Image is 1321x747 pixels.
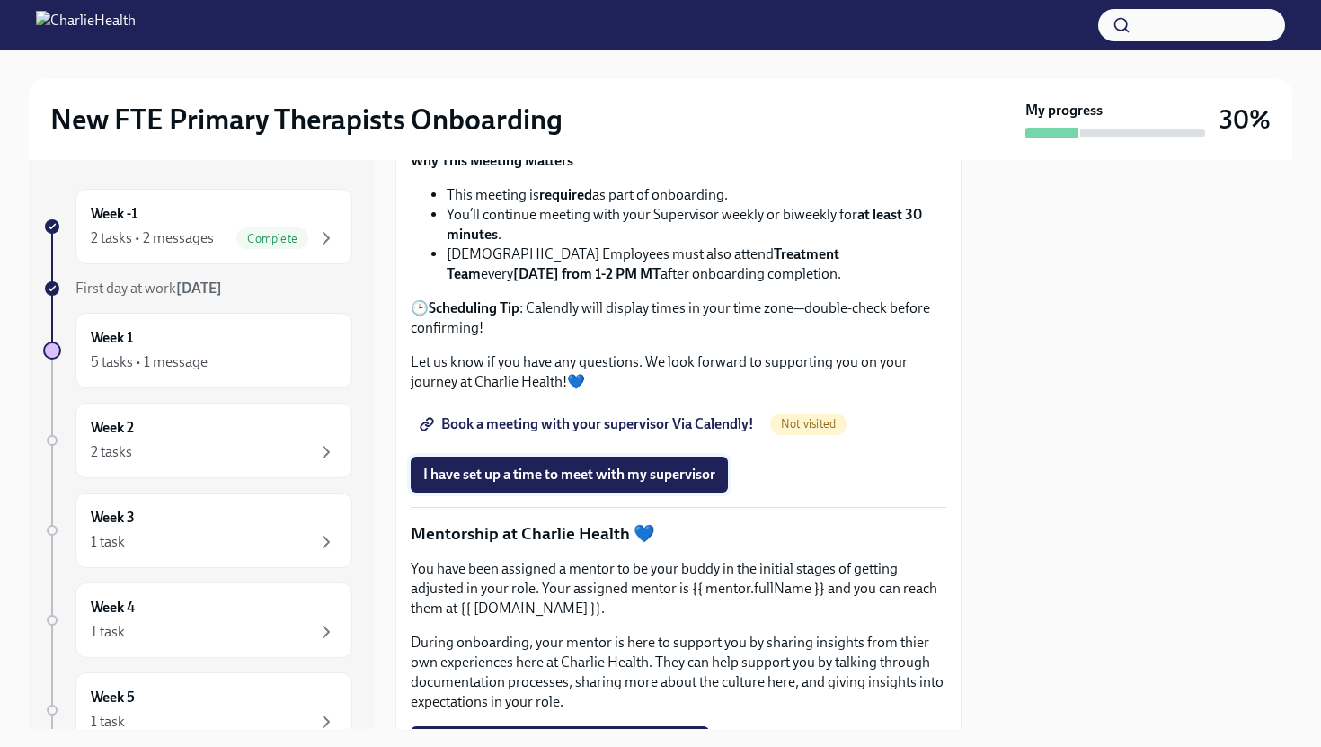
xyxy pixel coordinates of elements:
p: Mentorship at Charlie Health 💙 [411,522,946,546]
img: CharlieHealth [36,11,136,40]
h3: 30% [1219,103,1271,136]
div: 2 tasks • 2 messages [91,228,214,248]
a: Week 41 task [43,582,352,658]
button: I have set up a time to meet with my supervisor [411,457,728,493]
p: During onboarding, your mentor is here to support you by sharing insights from thier own experien... [411,633,946,712]
h6: Week -1 [91,204,137,224]
div: 5 tasks • 1 message [91,352,208,372]
li: You’ll continue meeting with your Supervisor weekly or biweekly for . [447,205,946,245]
a: Week 31 task [43,493,352,568]
h6: Week 4 [91,598,135,618]
a: Book a meeting with your supervisor Via Calendly! [411,406,767,442]
p: You have been assigned a mentor to be your buddy in the initial stages of getting adjusted in you... [411,559,946,618]
li: [DEMOGRAPHIC_DATA] Employees must also attend every after onboarding completion. [447,245,946,284]
div: 1 task [91,622,125,642]
a: Week 15 tasks • 1 message [43,313,352,388]
div: 2 tasks [91,442,132,462]
strong: My progress [1025,101,1103,120]
strong: at least 30 minutes [447,206,922,243]
div: 1 task [91,532,125,552]
strong: [DATE] from 1-2 PM MT [513,265,660,282]
a: Week 22 tasks [43,403,352,478]
h2: New FTE Primary Therapists Onboarding [50,102,563,138]
strong: Treatment Team [447,245,839,282]
strong: Scheduling Tip [429,299,519,316]
strong: required [539,186,592,203]
li: This meeting is as part of onboarding. [447,185,946,205]
span: Complete [236,232,308,245]
h6: Week 2 [91,418,134,438]
a: First day at work[DATE] [43,279,352,298]
span: Book a meeting with your supervisor Via Calendly! [423,415,754,433]
h6: Week 1 [91,328,133,348]
p: 🕒 : Calendly will display times in your time zone—double-check before confirming! [411,298,946,338]
span: First day at work [75,280,222,297]
p: Let us know if you have any questions. We look forward to supporting you on your journey at Charl... [411,352,946,392]
div: 1 task [91,712,125,732]
strong: [DATE] [176,280,222,297]
strong: Why This Meeting Matters [411,152,573,169]
a: Week -12 tasks • 2 messagesComplete [43,189,352,264]
h6: Week 5 [91,688,135,707]
span: Not visited [770,417,847,431]
h6: Week 3 [91,508,135,528]
span: I have set up a time to meet with my supervisor [423,466,715,484]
